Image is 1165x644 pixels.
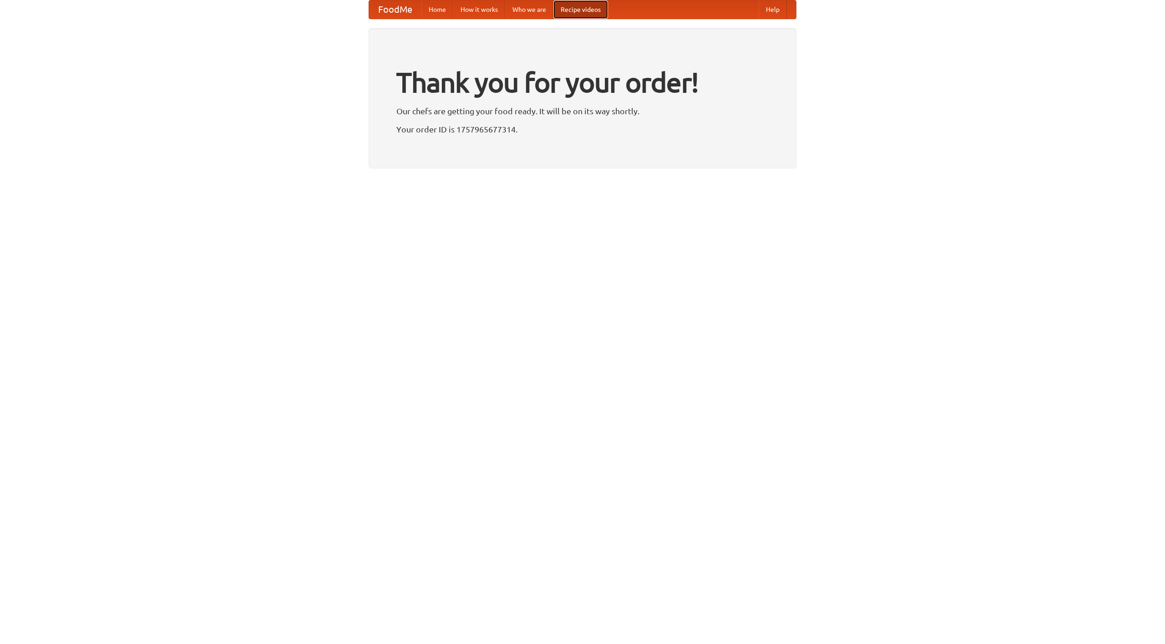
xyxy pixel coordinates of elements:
a: Who we are [505,0,553,19]
p: Our chefs are getting your food ready. It will be on its way shortly. [396,104,769,118]
a: Recipe videos [553,0,608,19]
p: Your order ID is 1757965677314. [396,122,769,136]
a: Home [421,0,453,19]
h1: Thank you for your order! [396,61,769,104]
a: Help [759,0,787,19]
a: FoodMe [369,0,421,19]
a: How it works [453,0,505,19]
